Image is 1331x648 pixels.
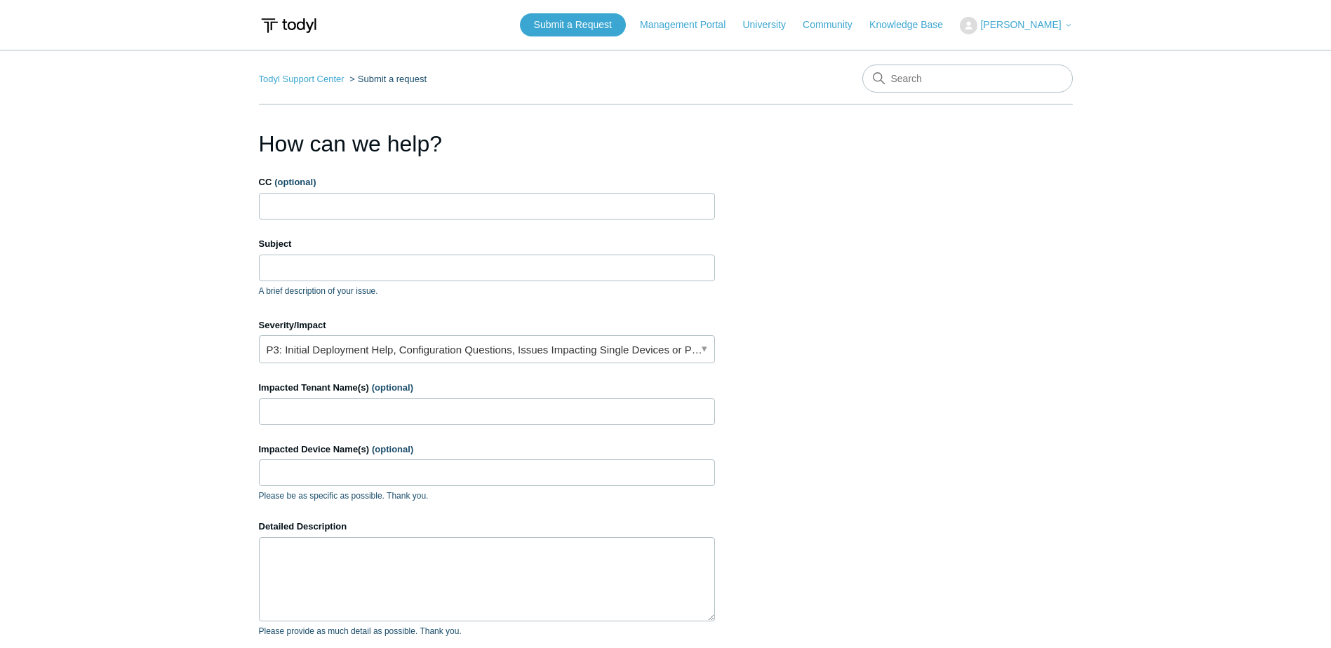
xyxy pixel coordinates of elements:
[259,237,715,251] label: Subject
[259,520,715,534] label: Detailed Description
[274,177,316,187] span: (optional)
[259,285,715,297] p: A brief description of your issue.
[259,74,345,84] a: Todyl Support Center
[347,74,427,84] li: Submit a request
[372,382,413,393] span: (optional)
[259,74,347,84] li: Todyl Support Center
[259,13,319,39] img: Todyl Support Center Help Center home page
[640,18,740,32] a: Management Portal
[259,443,715,457] label: Impacted Device Name(s)
[259,318,715,332] label: Severity/Impact
[742,18,799,32] a: University
[259,490,715,502] p: Please be as specific as possible. Thank you.
[259,381,715,395] label: Impacted Tenant Name(s)
[259,625,715,637] p: Please provide as much detail as possible. Thank you.
[862,65,1073,93] input: Search
[259,335,715,363] a: P3: Initial Deployment Help, Configuration Questions, Issues Impacting Single Devices or Past Out...
[960,17,1072,34] button: [PERSON_NAME]
[803,18,867,32] a: Community
[259,127,715,161] h1: How can we help?
[520,13,626,36] a: Submit a Request
[980,19,1061,30] span: [PERSON_NAME]
[259,175,715,189] label: CC
[869,18,957,32] a: Knowledge Base
[372,444,413,454] span: (optional)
